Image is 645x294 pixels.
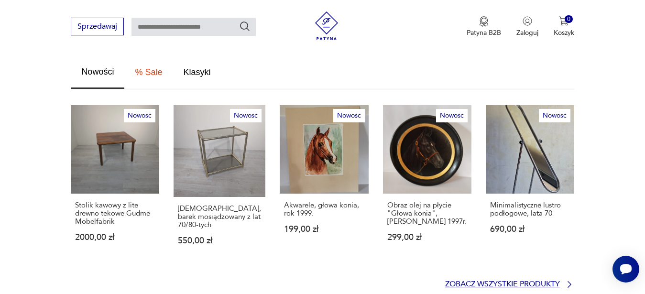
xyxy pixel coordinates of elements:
a: NowośćStolik, barek mosiądzowany z lat 70/80-tych[DEMOGRAPHIC_DATA], barek mosiądzowany z lat 70/... [174,105,265,263]
p: Patyna B2B [467,28,501,37]
p: Koszyk [554,28,574,37]
p: Zaloguj [516,28,538,37]
p: Stolik kawowy z lite drewno tekowe Gudme Mobelfabrik [75,201,155,226]
a: NowośćMinimalistyczne lustro podłogowe, lata 70Minimalistyczne lustro podłogowe, lata 70690,00 zł [486,105,574,263]
img: Ikona koszyka [559,16,568,26]
span: % Sale [135,68,162,76]
a: Zobacz wszystkie produkty [445,280,574,289]
iframe: Smartsupp widget button [612,256,639,283]
img: Patyna - sklep z meblami i dekoracjami vintage [312,11,341,40]
a: NowośćStolik kawowy z lite drewno tekowe Gudme MobelfabrikStolik kawowy z lite drewno tekowe Gudm... [71,105,159,263]
a: Ikona medaluPatyna B2B [467,16,501,37]
div: 0 [565,15,573,23]
button: Zaloguj [516,16,538,37]
button: Szukaj [239,21,251,32]
p: 2000,00 zł [75,233,155,241]
p: 550,00 zł [178,237,261,245]
p: 690,00 zł [490,225,570,233]
a: NowośćAkwarele, głowa konia, rok 1999.Akwarele, głowa konia, rok 1999.199,00 zł [280,105,368,263]
p: Minimalistyczne lustro podłogowe, lata 70 [490,201,570,218]
img: Ikonka użytkownika [523,16,532,26]
button: 0Koszyk [554,16,574,37]
a: NowośćObraz olej na płycie "Głowa konia", Robert Nowak 1997r.Obraz olej na płycie "Głowa konia", ... [383,105,471,263]
p: Zobacz wszystkie produkty [445,281,560,287]
p: 299,00 zł [387,233,467,241]
button: Patyna B2B [467,16,501,37]
span: Nowości [81,67,114,76]
a: Sprzedawaj [71,24,124,31]
img: Ikona medalu [479,16,489,27]
span: Klasyki [183,68,210,76]
button: Sprzedawaj [71,18,124,35]
p: Obraz olej na płycie "Głowa konia", [PERSON_NAME] 1997r. [387,201,467,226]
p: [DEMOGRAPHIC_DATA], barek mosiądzowany z lat 70/80-tych [178,205,261,229]
p: Akwarele, głowa konia, rok 1999. [284,201,364,218]
p: 199,00 zł [284,225,364,233]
